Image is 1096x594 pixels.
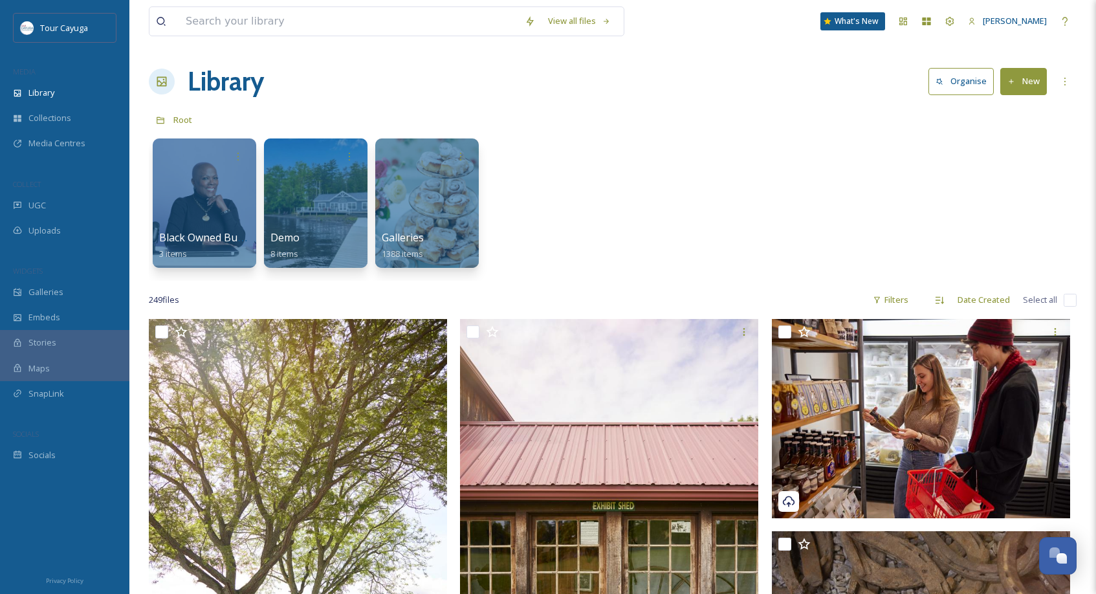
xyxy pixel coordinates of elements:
span: 3 items [159,248,187,259]
a: Galleries1388 items [382,232,424,259]
span: MEDIA [13,67,36,76]
span: Collections [28,112,71,124]
span: Black Owned Businesses [159,230,279,245]
input: Search your library [179,7,518,36]
img: download.jpeg [21,21,34,34]
a: Privacy Policy [46,572,83,588]
a: Black Owned Businesses3 items [159,232,279,259]
span: Select all [1023,294,1057,306]
span: Maps [28,362,50,375]
span: Media Centres [28,137,85,149]
a: Library [188,62,264,101]
img: 2023_Yellow_House_Cayuga_20231207_0298.jpg [772,319,1070,518]
span: Embeds [28,311,60,324]
a: View all files [542,8,617,34]
a: [PERSON_NAME] [961,8,1053,34]
button: Open Chat [1039,537,1077,575]
span: SOCIALS [13,429,39,439]
span: Root [173,114,192,126]
span: UGC [28,199,46,212]
span: Galleries [28,286,63,298]
span: Privacy Policy [46,577,83,585]
a: Root [173,112,192,127]
span: COLLECT [13,179,41,189]
span: Uploads [28,225,61,237]
a: Demo8 items [270,232,300,259]
button: Organise [928,68,994,94]
span: Demo [270,230,300,245]
span: SnapLink [28,388,64,400]
div: Filters [866,287,915,313]
div: Date Created [951,287,1016,313]
span: [PERSON_NAME] [983,15,1047,27]
span: Galleries [382,230,424,245]
span: 8 items [270,248,298,259]
span: Socials [28,449,56,461]
span: WIDGETS [13,266,43,276]
span: 249 file s [149,294,179,306]
a: Organise [928,68,1000,94]
span: 1388 items [382,248,423,259]
button: New [1000,68,1047,94]
span: Tour Cayuga [40,22,88,34]
span: Library [28,87,54,99]
span: Stories [28,336,56,349]
a: What's New [820,12,885,30]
